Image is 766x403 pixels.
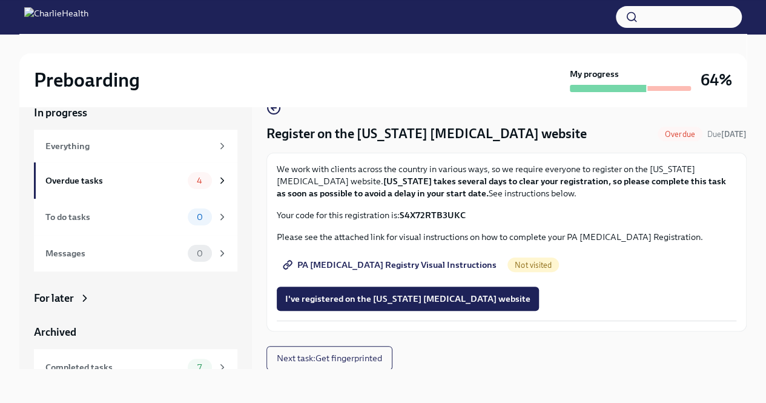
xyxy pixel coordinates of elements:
[45,361,183,374] div: Completed tasks
[34,325,237,339] a: Archived
[285,259,497,271] span: PA [MEDICAL_DATA] Registry Visual Instructions
[285,293,530,305] span: I've registered on the [US_STATE] [MEDICAL_DATA] website
[277,287,539,311] button: I've registered on the [US_STATE] [MEDICAL_DATA] website
[34,130,237,162] a: Everything
[266,346,392,370] button: Next task:Get fingerprinted
[507,261,559,270] span: Not visited
[45,210,183,224] div: To do tasks
[277,253,505,277] a: PA [MEDICAL_DATA] Registry Visual Instructions
[658,130,702,139] span: Overdue
[266,125,587,143] h4: Register on the [US_STATE] [MEDICAL_DATA] website
[701,69,732,91] h3: 64%
[34,291,237,305] a: For later
[34,291,74,305] div: For later
[34,199,237,235] a: To do tasks0
[277,176,726,199] strong: [US_STATE] takes several days to clear your registration, so please complete this task as soon as...
[34,235,237,271] a: Messages0
[277,231,736,243] p: Please see the attached link for visual instructions on how to complete your PA [MEDICAL_DATA] Re...
[190,176,210,185] span: 4
[277,352,382,364] span: Next task : Get fingerprinted
[34,105,237,120] a: In progress
[34,68,140,92] h2: Preboarding
[707,128,747,140] span: August 10th, 2025 09:00
[570,68,619,80] strong: My progress
[45,247,183,260] div: Messages
[34,162,237,199] a: Overdue tasks4
[190,213,210,222] span: 0
[190,249,210,258] span: 0
[34,349,237,385] a: Completed tasks7
[190,363,209,372] span: 7
[277,163,736,199] p: We work with clients across the country in various ways, so we require everyone to register on th...
[45,139,212,153] div: Everything
[45,174,183,187] div: Overdue tasks
[400,210,466,221] strong: S4X72RTB3UKC
[277,209,736,221] p: Your code for this registration is:
[707,130,747,139] span: Due
[721,130,747,139] strong: [DATE]
[24,7,88,27] img: CharlieHealth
